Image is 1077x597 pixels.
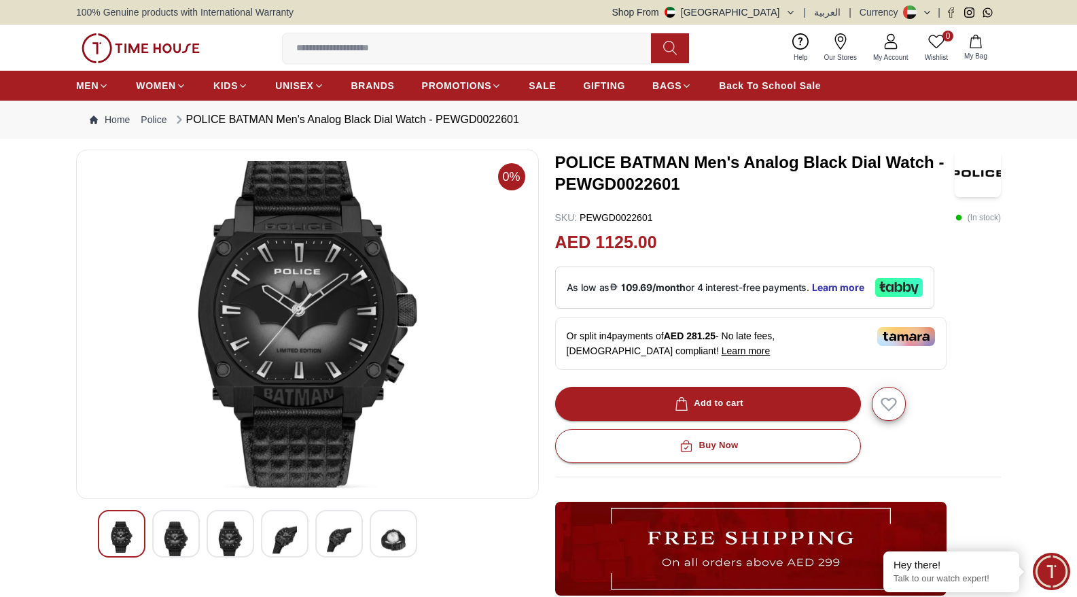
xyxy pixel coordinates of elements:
[956,32,995,64] button: My Bag
[88,161,527,488] img: POLICE BATMAN Men's Analog Black Dial Watch - PEWGD0022601
[860,5,904,19] div: Currency
[351,79,395,92] span: BRANDS
[82,33,200,63] img: ...
[76,5,294,19] span: 100% Genuine products with International Warranty
[946,7,956,18] a: Facebook
[612,5,796,19] button: Shop From[GEOGRAPHIC_DATA]
[816,31,865,65] a: Our Stores
[819,52,862,63] span: Our Stores
[955,150,1001,197] img: POLICE BATMAN Men's Analog Black Dial Watch - PEWGD0022601
[894,573,1009,585] p: Talk to our watch expert!
[136,73,186,98] a: WOMEN
[652,73,692,98] a: BAGS
[964,7,974,18] a: Instagram
[272,522,297,558] img: POLICE BATMAN Men's Analog Black Dial Watch - PEWGD0022601
[665,7,675,18] img: United Arab Emirates
[529,79,556,92] span: SALE
[529,73,556,98] a: SALE
[652,79,682,92] span: BAGS
[1033,553,1070,590] div: Chat Widget
[76,73,109,98] a: MEN
[942,31,953,41] span: 0
[381,522,406,558] img: POLICE BATMAN Men's Analog Black Dial Watch - PEWGD0022601
[555,387,861,421] button: Add to cart
[213,79,238,92] span: KIDS
[164,522,188,558] img: POLICE BATMAN Men's Analog Black Dial Watch - PEWGD0022601
[498,163,525,190] span: 0%
[583,79,625,92] span: GIFTING
[785,31,816,65] a: Help
[327,522,351,558] img: POLICE BATMAN Men's Analog Black Dial Watch - PEWGD0022601
[76,79,99,92] span: MEN
[722,345,771,356] span: Learn more
[917,31,956,65] a: 0Wishlist
[555,502,947,596] img: ...
[555,212,578,223] span: SKU :
[877,327,935,346] img: Tamara
[422,73,502,98] a: PROMOTIONS
[849,5,851,19] span: |
[555,152,955,195] h3: POLICE BATMAN Men's Analog Black Dial Watch - PEWGD0022601
[422,79,492,92] span: PROMOTIONS
[959,51,993,61] span: My Bag
[814,5,841,19] button: العربية
[677,438,738,454] div: Buy Now
[804,5,807,19] span: |
[136,79,176,92] span: WOMEN
[719,79,821,92] span: Back To School Sale
[555,317,947,370] div: Or split in 4 payments of - No late fees, [DEMOGRAPHIC_DATA] compliant!
[213,73,248,98] a: KIDS
[173,112,519,128] div: POLICE BATMAN Men's Analog Black Dial Watch - PEWGD0022601
[275,73,323,98] a: UNISEX
[583,73,625,98] a: GIFTING
[90,113,130,126] a: Home
[788,52,813,63] span: Help
[955,211,1001,224] p: ( In stock )
[719,73,821,98] a: Back To School Sale
[555,230,657,256] h2: AED 1125.00
[555,211,653,224] p: PEWGD0022601
[983,7,993,18] a: Whatsapp
[218,522,243,558] img: POLICE BATMAN Men's Analog Black Dial Watch - PEWGD0022601
[351,73,395,98] a: BRANDS
[664,330,716,341] span: AED 281.25
[672,396,743,411] div: Add to cart
[938,5,940,19] span: |
[275,79,313,92] span: UNISEX
[76,101,1001,139] nav: Breadcrumb
[141,113,166,126] a: Police
[109,522,134,553] img: POLICE BATMAN Men's Analog Black Dial Watch - PEWGD0022601
[555,429,861,463] button: Buy Now
[919,52,953,63] span: Wishlist
[894,558,1009,572] div: Hey there!
[868,52,914,63] span: My Account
